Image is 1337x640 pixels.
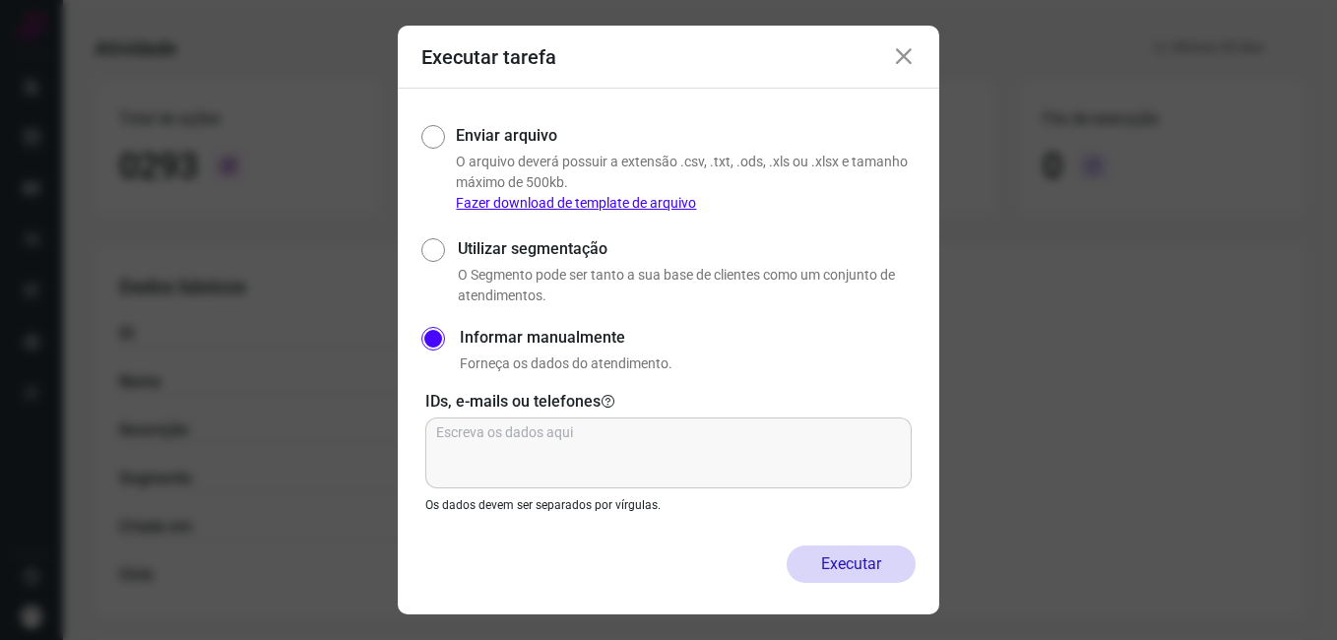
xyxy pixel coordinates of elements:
[458,265,916,306] p: O Segmento pode ser tanto a sua base de clientes como um conjunto de atendimentos.
[460,353,916,374] p: Forneça os dados do atendimento.
[787,545,916,583] button: Executar
[460,326,916,350] label: Informar manualmente
[421,45,556,69] h3: Executar tarefa
[456,195,696,211] a: Fazer download de template de arquivo
[425,390,601,414] p: IDs, e-mails ou telefones
[458,237,916,261] label: Utilizar segmentação
[425,496,912,514] p: Os dados devem ser separados por vírgulas.
[456,152,916,214] p: O arquivo deverá possuir a extensão .csv, .txt, .ods, .xls ou .xlsx e tamanho máximo de 500kb.
[456,124,557,148] label: Enviar arquivo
